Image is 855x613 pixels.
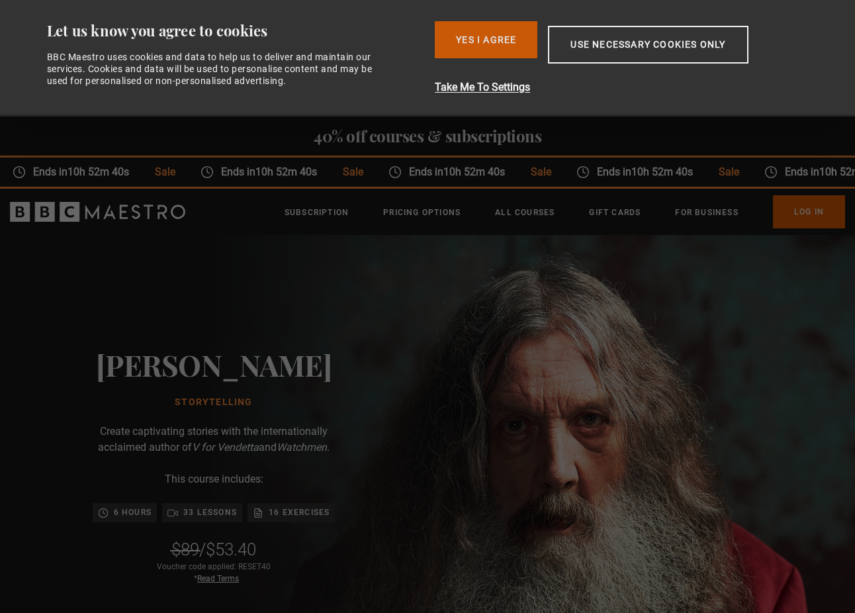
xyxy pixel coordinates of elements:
a: Subscription [285,206,349,219]
div: Let us know you agree to cookies [47,21,425,40]
p: 33 lessons [183,506,237,519]
time: 10h 52m 40s [67,165,128,178]
a: All Courses [495,206,555,219]
span: Ends in [24,164,140,180]
a: Log In [773,195,845,228]
i: V for Vendetta [192,441,259,453]
div: BBC Maestro uses cookies and data to help us to deliver and maintain our services. Cookies and da... [47,51,387,87]
a: Pricing Options [383,206,461,219]
p: 16 exercises [269,506,330,519]
svg: BBC Maestro [10,202,185,222]
p: This course includes: [165,471,263,487]
h2: [PERSON_NAME] [96,348,332,381]
a: Gift Cards [589,206,641,219]
div: / [171,538,256,561]
span: Sale [517,164,562,180]
h1: Storytelling [96,397,332,408]
a: For business [675,206,738,219]
i: Watchmen [277,441,327,453]
time: 10h 52m 40s [255,165,316,178]
button: Yes I Agree [435,21,537,58]
span: Ends in [400,164,516,180]
nav: Primary [285,195,845,228]
span: Ends in [588,164,704,180]
span: Sale [329,164,375,180]
button: Take Me To Settings [435,79,818,95]
p: Create captivating stories with the internationally acclaimed author of and . [81,424,346,455]
span: Ends in [212,164,328,180]
span: Sale [141,164,187,180]
p: 6 hours [114,506,152,519]
span: $53.40 [206,540,256,559]
span: $89 [171,540,199,559]
button: Use necessary cookies only [548,26,748,64]
time: 10h 52m 40s [630,165,692,178]
time: 10h 52m 40s [443,165,504,178]
span: Sale [705,164,750,180]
